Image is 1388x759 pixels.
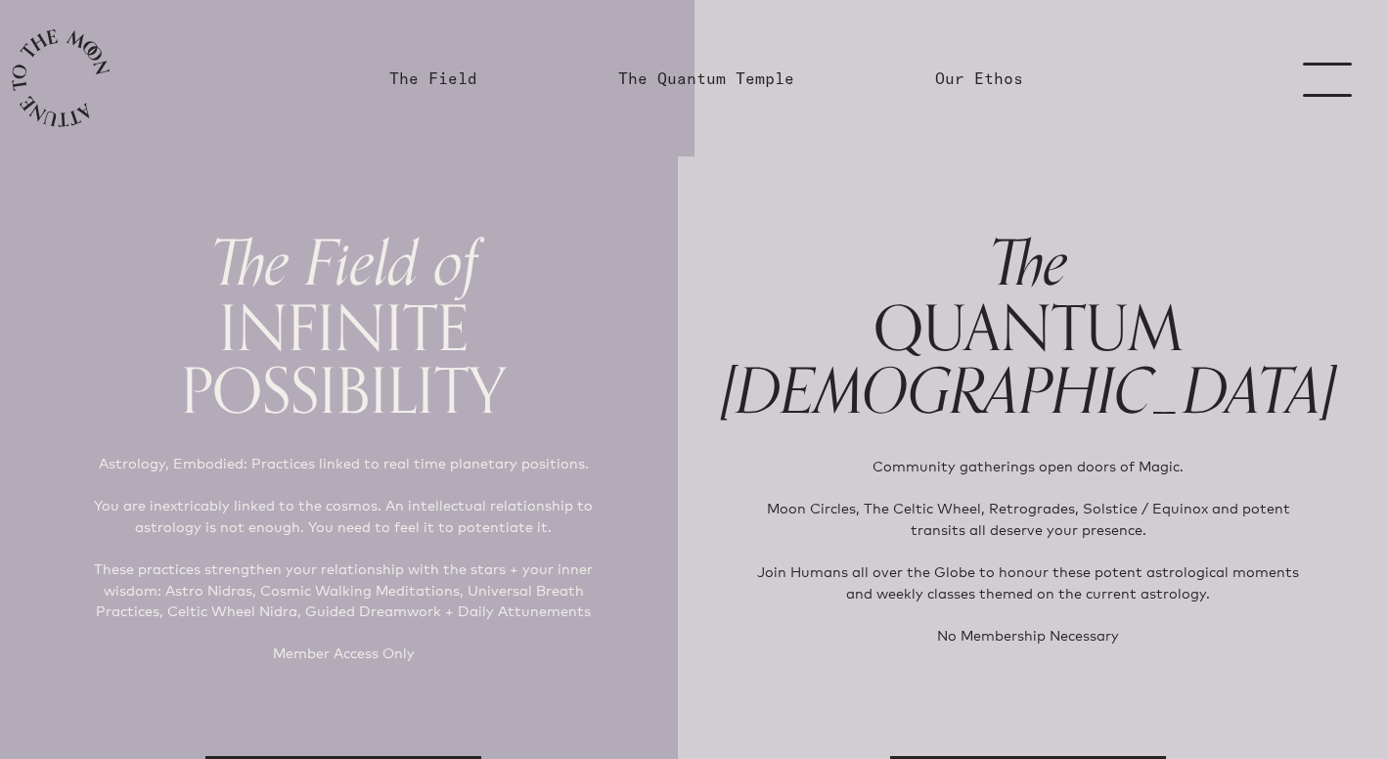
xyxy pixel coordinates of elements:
p: Astrology, Embodied: Practices linked to real time planetary positions. You are inextricably link... [84,453,604,664]
a: Our Ethos [935,67,1023,90]
span: [DEMOGRAPHIC_DATA] [721,341,1336,444]
a: The Field [389,67,477,90]
span: The Field of [210,213,477,316]
span: The [989,213,1068,316]
a: The Quantum Temple [618,67,794,90]
h1: INFINITE POSSIBILITY [53,231,635,422]
p: Community gatherings open doors of Magic. Moon Circles, The Celtic Wheel, Retrogrades, Solstice /... [752,456,1305,646]
h1: QUANTUM [721,231,1336,424]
